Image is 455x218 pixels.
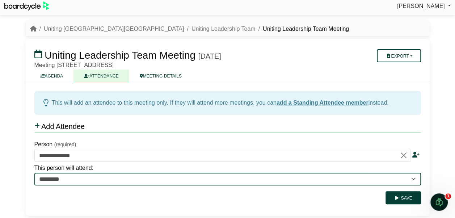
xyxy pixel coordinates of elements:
a: AGENDA [30,70,74,82]
a: MEETING DETAILS [129,70,192,82]
a: Uniting [GEOGRAPHIC_DATA][GEOGRAPHIC_DATA] [44,26,184,32]
span: Add Attendee [41,122,85,130]
label: Person [34,140,53,149]
button: Clear [399,151,408,160]
small: (required) [54,142,76,147]
span: 1 [445,193,451,199]
button: Export [377,49,421,62]
img: BoardcycleBlackGreen-aaafeed430059cb809a45853b8cf6d952af9d84e6e89e1f1685b34bfd5cb7d64.svg [4,1,49,11]
span: Meeting [STREET_ADDRESS] [34,62,114,68]
li: Uniting Leadership Team Meeting [255,24,349,34]
a: add a Standing Attendee member [277,100,368,106]
label: This person will attend: [34,163,94,173]
button: Save [386,191,421,204]
span: Uniting Leadership Team Meeting [45,50,195,61]
div: This will add an attendee to this meeting only. If they will attend more meetings, you can instead. [51,98,388,108]
nav: breadcrumb [30,24,349,34]
div: Add a new person [412,150,420,160]
iframe: Intercom live chat [430,193,448,211]
a: ATTENDANCE [73,70,129,82]
div: [DATE] [198,52,221,60]
a: [PERSON_NAME] [397,1,451,11]
span: [PERSON_NAME] [397,3,445,9]
a: Uniting Leadership Team [191,26,256,32]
